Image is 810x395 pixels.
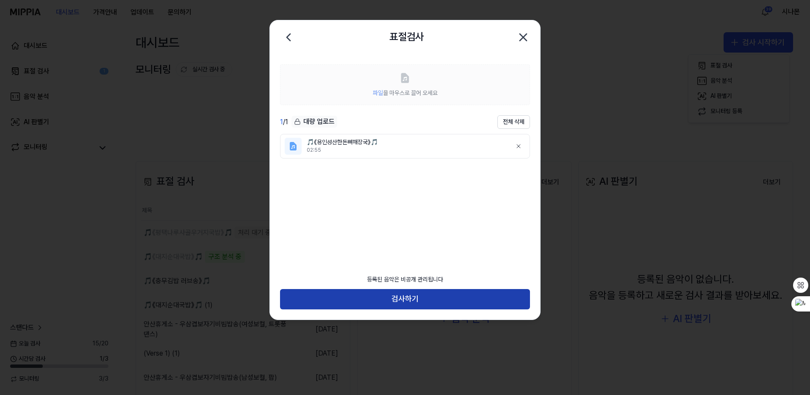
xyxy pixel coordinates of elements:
[291,116,337,128] button: 대량 업로드
[373,89,438,96] span: 을 마우스로 끌어 오세요
[307,138,505,147] div: 🎵《용인성산한돈뼈해장국》🎵
[389,29,424,45] h2: 표절검사
[307,147,505,154] div: 02:55
[362,270,448,289] div: 등록된 음악은 비공개 관리됩니다
[280,289,530,309] button: 검사하기
[280,118,283,126] span: 1
[291,116,337,128] div: 대량 업로드
[373,89,383,96] span: 파일
[497,115,530,129] button: 전체 삭제
[280,117,288,127] div: / 1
